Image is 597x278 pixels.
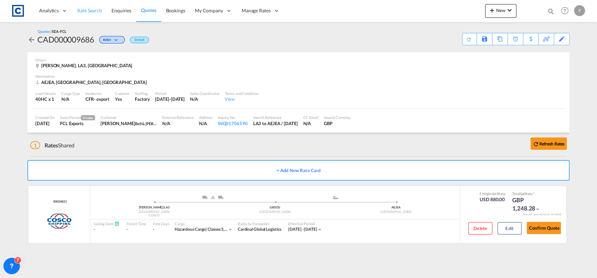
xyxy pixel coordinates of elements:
md-icon: icon-chevron-down [113,38,121,42]
span: 00054821 [51,200,67,204]
md-icon: assets/icons/custom/ship-fill.svg [331,196,340,199]
img: 1fdb9190129311efbfaf67cbb4249bed.jpeg [10,3,26,19]
img: ROAD [202,196,208,199]
span: [DATE] - [DATE] [288,227,317,232]
button: icon-refreshRefresh Rates [530,137,567,150]
div: N/A [61,96,80,102]
div: N/A [303,120,318,126]
div: Freight Rate [480,191,505,196]
span: LA3 [164,205,169,209]
div: CAD000009686 [37,34,94,45]
div: Pickup ModeService Type Hampshire, England,TruckRail; Truck [154,196,275,203]
div: Overton, LA3, United Kingdom [35,62,134,69]
div: Cargo [175,221,233,226]
div: Address [199,115,212,120]
div: Save As Template [477,33,492,45]
div: [GEOGRAPHIC_DATA] [94,210,214,214]
span: New [488,8,514,13]
div: Customer [101,115,157,120]
md-icon: Schedules Available [114,221,119,226]
md-icon: icon-plus 400-fg [488,6,496,14]
div: N/A [162,120,194,126]
div: INQ01706590 [218,120,248,126]
span: Bookings [166,8,185,13]
div: icon-magnify [547,8,555,18]
div: - [126,227,146,232]
div: 30 Sep 2025 [155,96,185,102]
div: N/A [199,120,212,126]
span: | [163,205,164,209]
div: - export [94,96,109,102]
div: Yes [115,96,129,102]
div: [GEOGRAPHIC_DATA] [214,210,335,214]
div: Effective Period [288,221,322,226]
div: View [225,96,258,102]
div: Sailing Date [94,221,119,226]
button: Delete [468,222,492,234]
button: Edit [497,222,522,234]
div: AEJEA, Jebel Ali, Middle East [35,79,149,85]
img: COSCO [46,213,72,230]
span: Creator [81,115,95,120]
button: + Add New Rate Card [27,160,570,181]
div: Free Days [153,221,169,226]
div: Default [130,37,149,43]
div: Rates by Forwarder [238,221,282,226]
span: Hazardous Cargo [175,227,208,232]
md-icon: icon-chevron-down [228,227,233,232]
img: ROAD [218,196,223,199]
div: 11 Sep 2025 [35,120,55,126]
div: LA3 to AEJEA / 11 Sep 2025 [253,120,298,126]
span: Rate Search [77,8,102,13]
button: icon-plus 400-fgNewicon-chevron-down [485,4,516,18]
div: Stuffing [135,91,150,96]
div: Incoterms [85,91,109,96]
div: Factory Stuffing [135,96,150,102]
div: N/A [190,96,219,102]
div: Search Reference [253,115,298,120]
span: Sell [520,192,526,196]
md-icon: icon-refresh [533,141,539,147]
div: - [153,227,154,232]
md-icon: icon-chevron-down [505,6,514,14]
div: [GEOGRAPHIC_DATA] [336,210,456,214]
div: FCL Exports [60,120,95,126]
div: Help [559,5,574,17]
div: Load Details [35,91,56,96]
div: 01 Sep 2025 - 30 Sep 2025 [288,227,317,232]
div: Transit Time [126,221,146,226]
div: Shared [30,142,74,149]
div: AEJEA [336,205,456,210]
div: Vidya Venugopal [101,120,157,126]
div: Customs [115,91,129,96]
div: Total Rate [512,191,547,196]
span: 1 [30,141,40,149]
span: Rates [45,142,58,148]
div: - [94,227,119,232]
span: Cardinal Global Logistics [238,227,282,232]
div: Quotes /SEA-FCL [38,29,67,34]
span: [PERSON_NAME] [139,205,164,209]
span: Sell [492,192,497,196]
md-icon: icon-chevron-down [535,207,540,211]
div: Quote PDF is not available at this time [466,33,473,42]
span: SEA-FCL [52,29,66,34]
div: Period [155,91,185,96]
div: Cargo Type [61,91,80,96]
span: Enquiries [112,8,131,13]
span: Active [103,38,113,44]
span: [PERSON_NAME], LA3, [GEOGRAPHIC_DATA] [41,63,132,68]
div: Origin [35,57,562,62]
div: Sales Person [60,115,95,120]
div: classes 3,6,8,9 & 2.1 [175,227,228,232]
div: COSCO [94,213,214,218]
div: CFR [85,96,94,102]
button: Confirm Quote [527,222,561,234]
div: F [574,5,585,16]
div: Terms and Condition [225,91,258,96]
div: USD 880.00 [480,196,505,203]
div: Remark and Inclusion included [517,213,566,216]
span: Quotes [141,7,156,13]
div: CC Email [303,115,318,120]
div: GBP [324,120,351,126]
